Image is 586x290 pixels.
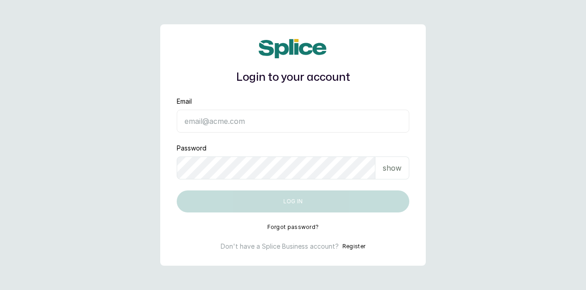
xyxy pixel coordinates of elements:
[383,162,402,173] p: show
[177,69,409,86] h1: Login to your account
[177,190,409,212] button: Log in
[177,97,192,106] label: Email
[221,242,339,251] p: Don't have a Splice Business account?
[342,242,365,251] button: Register
[177,144,206,153] label: Password
[177,110,409,133] input: email@acme.com
[267,223,319,231] button: Forgot password?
